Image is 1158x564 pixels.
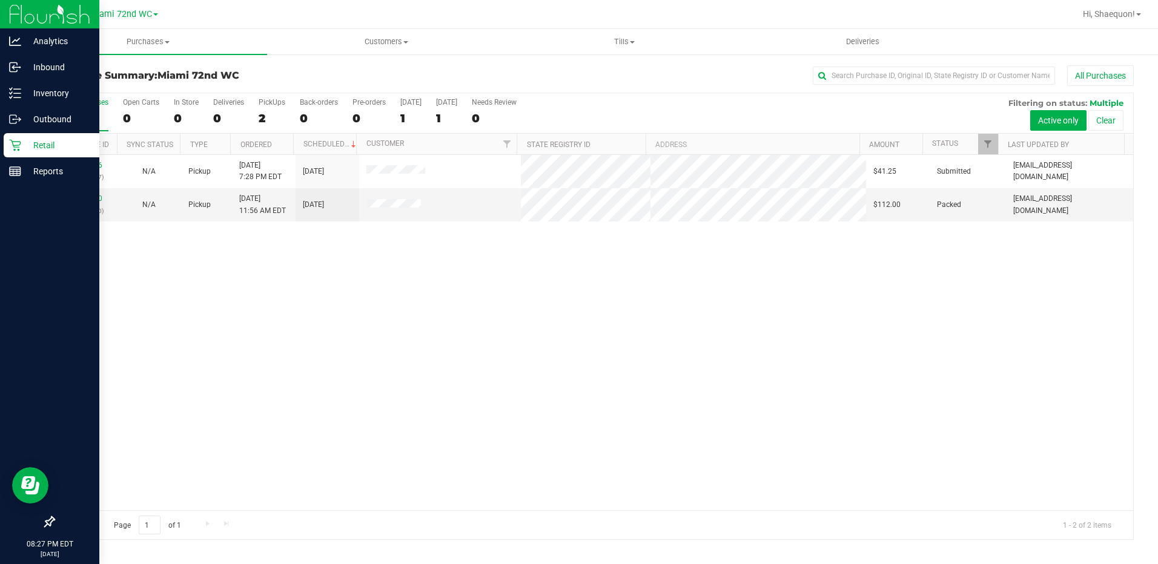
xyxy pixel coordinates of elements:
[1053,516,1121,534] span: 1 - 2 of 2 items
[240,140,272,149] a: Ordered
[21,86,94,100] p: Inventory
[9,87,21,99] inline-svg: Inventory
[127,140,173,149] a: Sync Status
[1088,110,1123,131] button: Clear
[259,111,285,125] div: 2
[21,34,94,48] p: Analytics
[9,35,21,47] inline-svg: Analytics
[9,113,21,125] inline-svg: Outbound
[937,199,961,211] span: Packed
[300,111,338,125] div: 0
[21,164,94,179] p: Reports
[400,111,422,125] div: 1
[5,549,94,559] p: [DATE]
[21,112,94,126] p: Outbound
[213,111,244,125] div: 0
[21,138,94,152] p: Retail
[139,516,160,534] input: 1
[436,111,457,125] div: 1
[303,140,359,148] a: Scheduled
[830,36,896,47] span: Deliveries
[1090,98,1123,108] span: Multiple
[9,61,21,73] inline-svg: Inbound
[497,134,517,154] a: Filter
[21,60,94,74] p: Inbound
[873,166,896,177] span: $41.25
[142,166,156,177] button: N/A
[157,70,239,81] span: Miami 72nd WC
[239,160,282,183] span: [DATE] 7:28 PM EDT
[142,199,156,211] button: N/A
[813,67,1055,85] input: Search Purchase ID, Original ID, State Registry ID or Customer Name...
[303,166,324,177] span: [DATE]
[29,29,267,54] a: Purchases
[142,200,156,209] span: Not Applicable
[142,167,156,175] span: Not Applicable
[506,36,743,47] span: Tills
[300,98,338,107] div: Back-orders
[1083,9,1135,19] span: Hi, Shaequon!
[1013,193,1126,216] span: [EMAIL_ADDRESS][DOMAIN_NAME]
[1008,98,1087,108] span: Filtering on status:
[366,139,404,148] a: Customer
[646,134,859,155] th: Address
[352,111,386,125] div: 0
[5,539,94,549] p: 08:27 PM EDT
[53,70,414,81] h3: Purchase Summary:
[188,199,211,211] span: Pickup
[9,139,21,151] inline-svg: Retail
[123,98,159,107] div: Open Carts
[744,29,982,54] a: Deliveries
[123,111,159,125] div: 0
[506,29,744,54] a: Tills
[174,111,199,125] div: 0
[268,36,505,47] span: Customers
[978,134,998,154] a: Filter
[472,98,517,107] div: Needs Review
[352,98,386,107] div: Pre-orders
[174,98,199,107] div: In Store
[400,98,422,107] div: [DATE]
[104,516,191,534] span: Page of 1
[12,467,48,503] iframe: Resource center
[436,98,457,107] div: [DATE]
[937,166,971,177] span: Submitted
[1067,65,1134,86] button: All Purchases
[527,140,591,149] a: State Registry ID
[259,98,285,107] div: PickUps
[303,199,324,211] span: [DATE]
[190,140,208,149] a: Type
[1008,140,1069,149] a: Last Updated By
[869,140,899,149] a: Amount
[188,166,211,177] span: Pickup
[1030,110,1087,131] button: Active only
[9,165,21,177] inline-svg: Reports
[932,139,958,148] a: Status
[29,36,267,47] span: Purchases
[873,199,901,211] span: $112.00
[213,98,244,107] div: Deliveries
[472,111,517,125] div: 0
[89,9,152,19] span: Miami 72nd WC
[239,193,286,216] span: [DATE] 11:56 AM EDT
[267,29,505,54] a: Customers
[1013,160,1126,183] span: [EMAIL_ADDRESS][DOMAIN_NAME]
